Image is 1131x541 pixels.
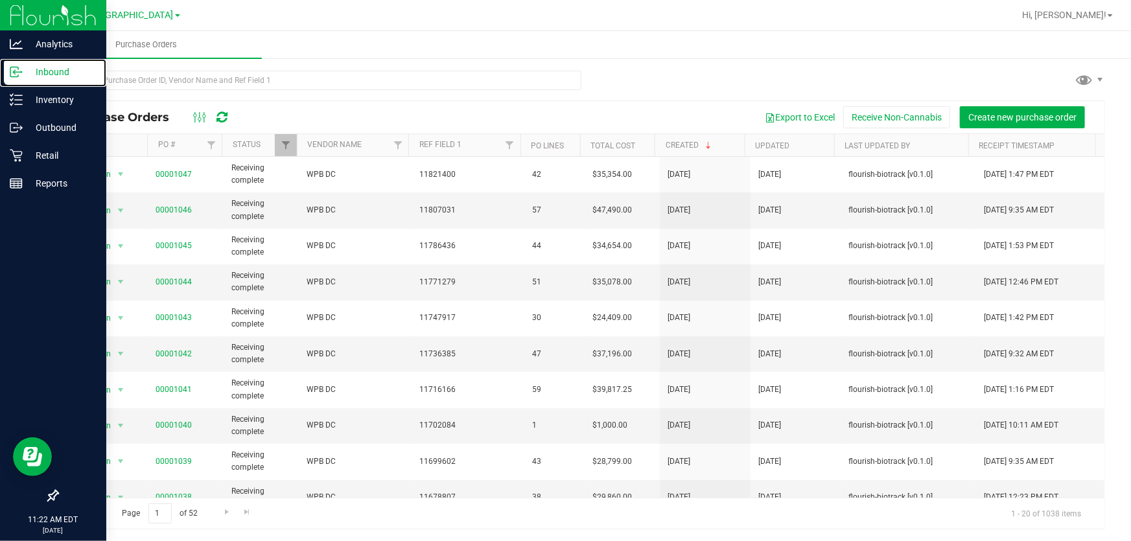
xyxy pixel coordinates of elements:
span: [DATE] 10:11 AM EDT [984,419,1058,432]
span: 59 [532,384,577,396]
span: flourish-biotrack [v0.1.0] [848,312,968,324]
span: [DATE] [668,491,690,503]
span: 44 [532,240,577,252]
span: flourish-biotrack [v0.1.0] [848,455,968,468]
a: PO # [158,140,175,149]
inline-svg: Inbound [10,65,23,78]
p: 11:22 AM EDT [6,514,100,525]
span: select [113,345,129,363]
span: 47 [532,348,577,360]
span: 42 [532,168,577,181]
span: 11716166 [419,384,517,396]
a: 00001045 [156,241,192,250]
span: [GEOGRAPHIC_DATA] [85,10,174,21]
span: Receiving complete [231,198,291,222]
span: flourish-biotrack [v0.1.0] [848,348,968,360]
span: select [113,452,129,470]
a: 00001046 [156,205,192,214]
span: flourish-biotrack [v0.1.0] [848,168,968,181]
span: $37,196.00 [592,348,632,360]
span: [DATE] [668,276,690,288]
span: Purchase Orders [67,110,182,124]
span: $34,654.00 [592,240,632,252]
a: 00001044 [156,277,192,286]
span: Create new purchase order [968,112,1077,122]
span: flourish-biotrack [v0.1.0] [848,240,968,252]
span: $35,078.00 [592,276,632,288]
span: Receiving complete [231,449,291,474]
span: [DATE] [668,204,690,216]
span: 11699602 [419,455,517,468]
span: WPB DC [307,276,404,288]
a: Ref Field 1 [419,140,461,149]
inline-svg: Outbound [10,121,23,134]
span: flourish-biotrack [v0.1.0] [848,276,968,288]
span: 57 [532,204,577,216]
span: [DATE] [758,204,781,216]
span: Receiving complete [231,306,291,330]
span: flourish-biotrack [v0.1.0] [848,491,968,503]
a: 00001042 [156,349,192,358]
span: $35,354.00 [592,168,632,181]
span: [DATE] 9:35 AM EDT [984,455,1054,468]
span: flourish-biotrack [v0.1.0] [848,204,968,216]
span: WPB DC [307,384,404,396]
span: flourish-biotrack [v0.1.0] [848,384,968,396]
button: Create new purchase order [960,106,1085,128]
a: 00001047 [156,170,192,179]
span: $39,817.25 [592,384,632,396]
span: select [113,309,129,327]
span: 43 [532,455,577,468]
span: 11786436 [419,240,517,252]
span: 11807031 [419,204,517,216]
span: 1 - 20 of 1038 items [1001,503,1091,523]
span: WPB DC [307,204,404,216]
p: Retail [23,148,100,163]
span: Receiving complete [231,485,291,510]
a: 00001039 [156,457,192,466]
span: Receiving complete [231,270,291,294]
span: [DATE] [758,348,781,360]
span: 11747917 [419,312,517,324]
span: Receiving complete [231,162,291,187]
span: [DATE] 1:42 PM EDT [984,312,1054,324]
a: Filter [499,134,520,156]
a: 00001043 [156,313,192,322]
span: [DATE] 1:47 PM EDT [984,168,1054,181]
span: [DATE] 1:53 PM EDT [984,240,1054,252]
a: Created [666,141,714,150]
span: 11736385 [419,348,517,360]
span: select [113,489,129,507]
iframe: Resource center [13,437,52,476]
a: 00001038 [156,492,192,501]
span: WPB DC [307,419,404,432]
span: Receiving complete [231,377,291,402]
span: Receiving complete [231,341,291,366]
span: Receiving complete [231,413,291,438]
span: select [113,165,129,183]
span: 11702084 [419,419,517,432]
a: 00001040 [156,420,192,430]
span: Purchase Orders [98,39,194,51]
span: 11771279 [419,276,517,288]
a: 00001041 [156,385,192,394]
span: $29,860.00 [592,491,632,503]
p: [DATE] [6,525,100,535]
span: WPB DC [307,348,404,360]
span: 51 [532,276,577,288]
span: [DATE] [668,455,690,468]
span: [DATE] [668,419,690,432]
inline-svg: Analytics [10,38,23,51]
span: $24,409.00 [592,312,632,324]
a: PO Lines [531,141,565,150]
span: [DATE] [758,419,781,432]
span: 30 [532,312,577,324]
a: Updated [755,141,789,150]
span: $47,490.00 [592,204,632,216]
a: Go to the last page [238,503,257,521]
span: 1 [532,419,577,432]
p: Reports [23,176,100,191]
span: 38 [532,491,577,503]
span: $28,799.00 [592,455,632,468]
span: [DATE] [758,240,781,252]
